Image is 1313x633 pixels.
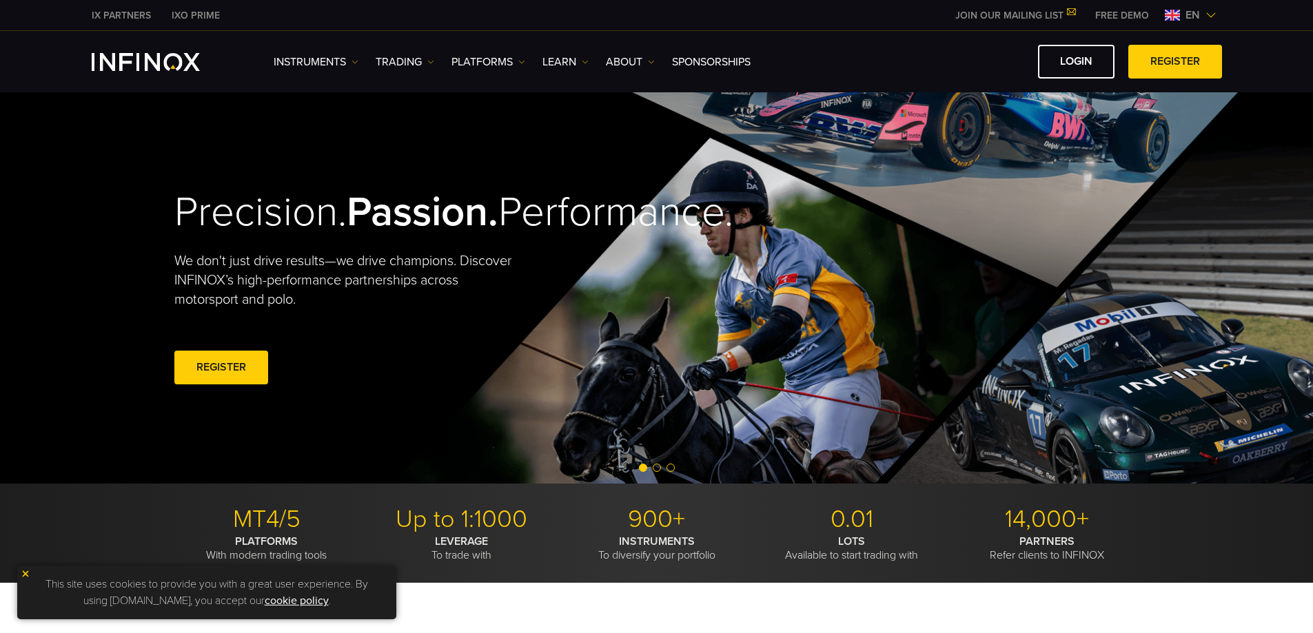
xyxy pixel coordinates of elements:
[1085,8,1159,23] a: INFINOX MENU
[174,351,268,384] a: REGISTER
[21,569,30,579] img: yellow close icon
[369,504,554,535] p: Up to 1:1000
[174,535,359,562] p: With modern trading tools
[92,53,232,71] a: INFINOX Logo
[451,54,525,70] a: PLATFORMS
[838,535,865,548] strong: LOTS
[174,504,359,535] p: MT4/5
[1019,535,1075,548] strong: PARTNERS
[265,594,329,608] a: cookie policy
[435,535,488,548] strong: LEVERAGE
[564,504,749,535] p: 900+
[760,504,944,535] p: 0.01
[955,504,1139,535] p: 14,000+
[945,10,1085,21] a: JOIN OUR MAILING LIST
[174,187,609,238] h2: Precision. Performance.
[274,54,358,70] a: Instruments
[666,464,675,472] span: Go to slide 3
[619,535,695,548] strong: INSTRUMENTS
[235,535,298,548] strong: PLATFORMS
[369,535,554,562] p: To trade with
[1180,7,1205,23] span: en
[81,8,161,23] a: INFINOX
[760,535,944,562] p: Available to start trading with
[347,187,498,237] strong: Passion.
[653,464,661,472] span: Go to slide 2
[564,535,749,562] p: To diversify your portfolio
[606,54,655,70] a: ABOUT
[1038,45,1114,79] a: LOGIN
[174,251,522,309] p: We don't just drive results—we drive champions. Discover INFINOX’s high-performance partnerships ...
[639,464,647,472] span: Go to slide 1
[376,54,434,70] a: TRADING
[161,8,230,23] a: INFINOX
[24,572,389,612] p: This site uses cookies to provide you with a great user experience. By using [DOMAIN_NAME], you a...
[672,54,751,70] a: SPONSORSHIPS
[542,54,589,70] a: Learn
[955,535,1139,562] p: Refer clients to INFINOX
[1128,45,1222,79] a: REGISTER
